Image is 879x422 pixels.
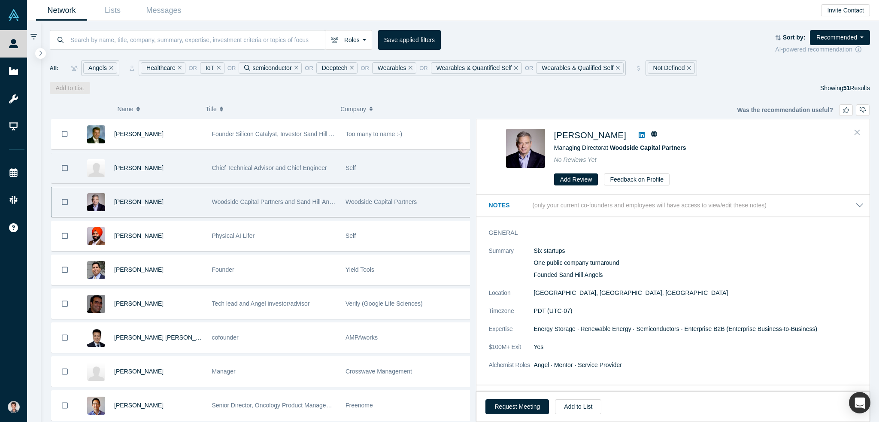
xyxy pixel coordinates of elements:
a: [PERSON_NAME] [114,402,164,409]
dd: PDT (UTC-07) [533,307,864,316]
img: Chung-Ih John Chou's Profile Image [87,329,105,347]
dt: Summary [488,246,533,288]
strong: Sort by: [783,34,806,41]
span: Woodside Capital Partners and Sand Hill Angels [212,198,340,205]
a: [PERSON_NAME] [554,131,626,140]
span: or [525,64,533,73]
p: Founded Sand Hill Angels [533,270,864,279]
span: Managing Director at [554,144,686,151]
h3: Notes [488,201,530,210]
img: Asia Chang's Profile Image [87,397,105,415]
button: Bookmark [52,187,78,217]
p: One public company turnaround [533,258,864,267]
button: Bookmark [52,357,78,386]
button: Remove Filter [406,63,412,73]
dt: $100M+ Exit [488,343,533,361]
span: Physical AI Lifer [212,232,255,239]
span: AMPAworks [346,334,378,341]
input: Search by name, title, company, summary, expertise, investment criteria or topics of focus [70,30,325,50]
button: Add to List [555,399,601,414]
div: semiconductor [239,62,302,74]
div: AI-powered recommendation [775,45,870,54]
a: [PERSON_NAME] [114,164,164,171]
span: Founder [212,266,234,273]
div: Wearables & Quantified Self [431,62,522,74]
span: Title [206,100,217,118]
span: Manager [212,368,236,375]
dd: [GEOGRAPHIC_DATA], [GEOGRAPHIC_DATA], [GEOGRAPHIC_DATA] [533,288,864,298]
dt: Alchemist Roles [488,361,533,379]
div: IoT [200,62,224,74]
div: Deeptech [316,62,358,74]
button: Remove Filter [176,63,182,73]
a: [PERSON_NAME] [PERSON_NAME] [114,334,215,341]
img: MJ Kim's Profile Image [87,159,105,177]
span: Name [117,100,133,118]
img: Charles Hsu's Profile Image [87,363,105,381]
img: Alchemist Vault Logo [8,9,20,21]
span: or [361,64,369,73]
button: Bookmark [52,289,78,319]
img: George Jones's Profile Image [506,129,545,168]
span: or [227,64,236,73]
span: Chief Technical Advisor and Chief Engineer [212,164,327,171]
button: Remove Filter [292,63,298,73]
a: [PERSON_NAME] [114,232,164,239]
div: Wearables & Qualified Self [536,62,624,74]
button: Feedback on Profile [604,173,670,185]
span: Founder Silicon Catalyst, Investor Sand Hill Angels [212,131,347,137]
a: Lists [87,0,138,21]
div: Angels [83,62,117,74]
span: No Reviews Yet [554,156,597,163]
span: Results [843,85,870,91]
span: Tech lead and Angel investor/advisor [212,300,310,307]
button: Add Review [554,173,598,185]
button: Remove Filter [685,63,691,73]
span: Self [346,164,356,171]
button: Bookmark [52,221,78,251]
dt: Location [488,288,533,307]
div: Not Defined [648,62,695,74]
button: Title [206,100,331,118]
span: Too many to name :-) [346,131,402,137]
strong: 51 [843,85,850,91]
button: Company [340,100,466,118]
span: Energy Storage · Renewable Energy · Semiconductors · Enterprise B2B (Enterprise Business-to-Busin... [533,325,817,332]
button: Invite Contact [821,4,870,16]
button: Notes (only your current co-founders and employees will have access to view/edit these notes) [488,201,864,210]
span: Yield Tools [346,266,374,273]
a: Messages [138,0,189,21]
img: George Jones's Profile Image [87,193,105,211]
div: Was the recommendation useful? [737,104,870,116]
dt: Timezone [488,307,533,325]
div: Showing [820,82,870,94]
span: All: [50,64,59,73]
a: [PERSON_NAME] [114,266,164,273]
span: cofounder [212,334,239,341]
button: Remove Filter [107,63,113,73]
button: Save applied filters [378,30,441,50]
button: Name [117,100,197,118]
span: [PERSON_NAME] [114,198,164,205]
dd: Yes [533,343,864,352]
a: [PERSON_NAME] [114,300,164,307]
a: Woodside Capital Partners [610,144,686,151]
a: [PERSON_NAME] [114,131,164,137]
button: Add to List [50,82,90,94]
button: Remove Filter [512,63,518,73]
button: Remove Filter [348,63,354,73]
button: Recommended [810,30,870,45]
span: Woodside Capital Partners [346,198,417,205]
img: Will Schumaker's Profile Image [87,261,105,279]
button: Request Meeting [485,399,549,414]
span: [PERSON_NAME] [114,368,164,375]
button: Close [851,126,864,140]
span: or [305,64,313,73]
span: Self [346,232,356,239]
img: Sam Kavusi's Profile Image [87,295,105,313]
